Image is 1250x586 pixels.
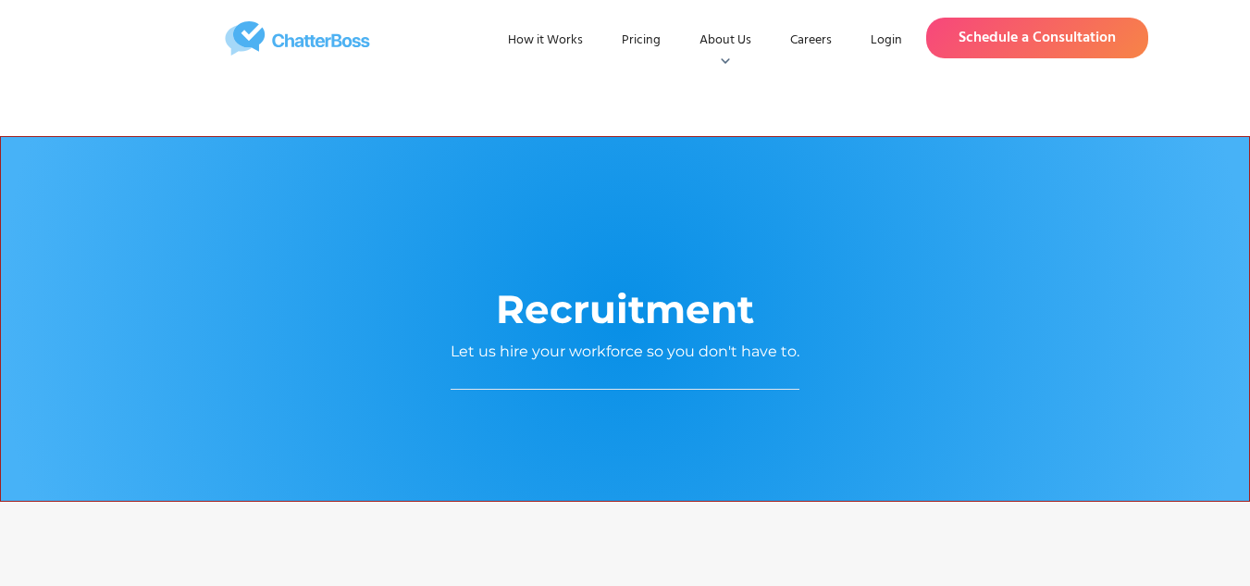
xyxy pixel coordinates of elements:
[515,555,735,570] div: Specialized Services
[451,343,799,361] div: Let us hire your workforce so you don't have to.
[856,24,917,57] a: Login
[496,285,754,333] h1: Recruitment
[493,24,598,57] a: How it Works
[775,24,847,57] a: Careers
[926,18,1148,58] a: Schedule a Consultation
[607,24,675,57] a: Pricing
[699,31,751,50] div: About Us
[685,24,766,57] div: About Us
[102,21,493,56] a: home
